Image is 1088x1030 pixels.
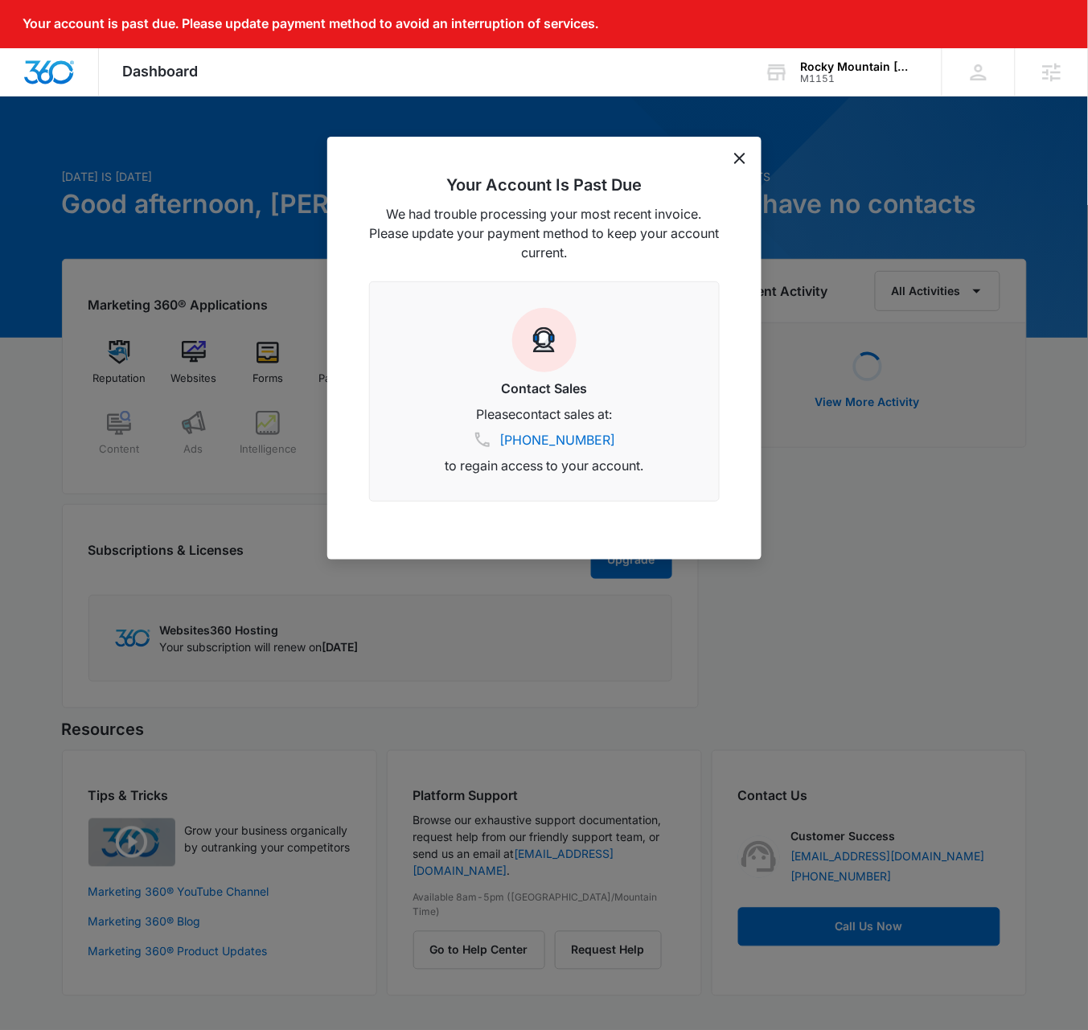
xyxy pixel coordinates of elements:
h3: Contact Sales [389,379,700,398]
div: account id [801,73,918,84]
div: account name [801,60,918,73]
button: dismiss this dialog [734,153,745,164]
p: We had trouble processing your most recent invoice. Please update your payment method to keep you... [369,204,720,262]
a: [PHONE_NUMBER] [500,430,616,449]
p: Your account is past due. Please update payment method to avoid an interruption of services. [23,16,598,31]
span: Dashboard [123,63,199,80]
h2: Your Account Is Past Due [369,175,720,195]
div: Dashboard [99,48,223,96]
p: Please contact sales at: to regain access to your account. [389,404,700,475]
